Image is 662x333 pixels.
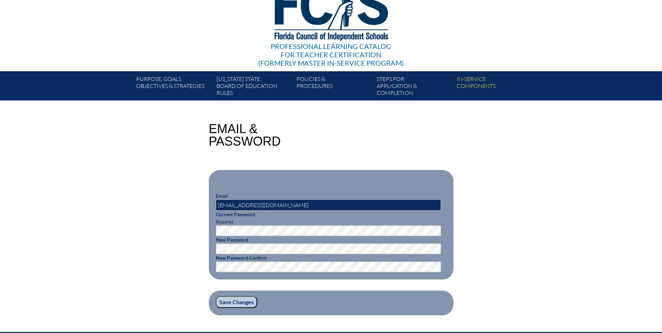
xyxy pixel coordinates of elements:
input: Save Changes [216,296,257,308]
h1: Email & Password [209,123,281,148]
a: In-servicecomponents [454,74,534,100]
a: [US_STATE] StateBoard of Education rules [214,74,294,100]
a: Purpose, goals,objectives & strategies [133,74,213,100]
label: New Password [216,237,248,243]
label: Email [216,193,228,199]
a: Steps forapplication & completion [374,74,454,100]
span: for Teacher Certification [281,50,381,59]
a: Policies &Procedures [294,74,374,100]
label: Current Password [216,211,255,217]
div: Professional Learning Catalog (formerly Master In-service Program) [258,42,404,67]
span: Required. [216,219,234,225]
label: New Password Confirm [216,255,267,261]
